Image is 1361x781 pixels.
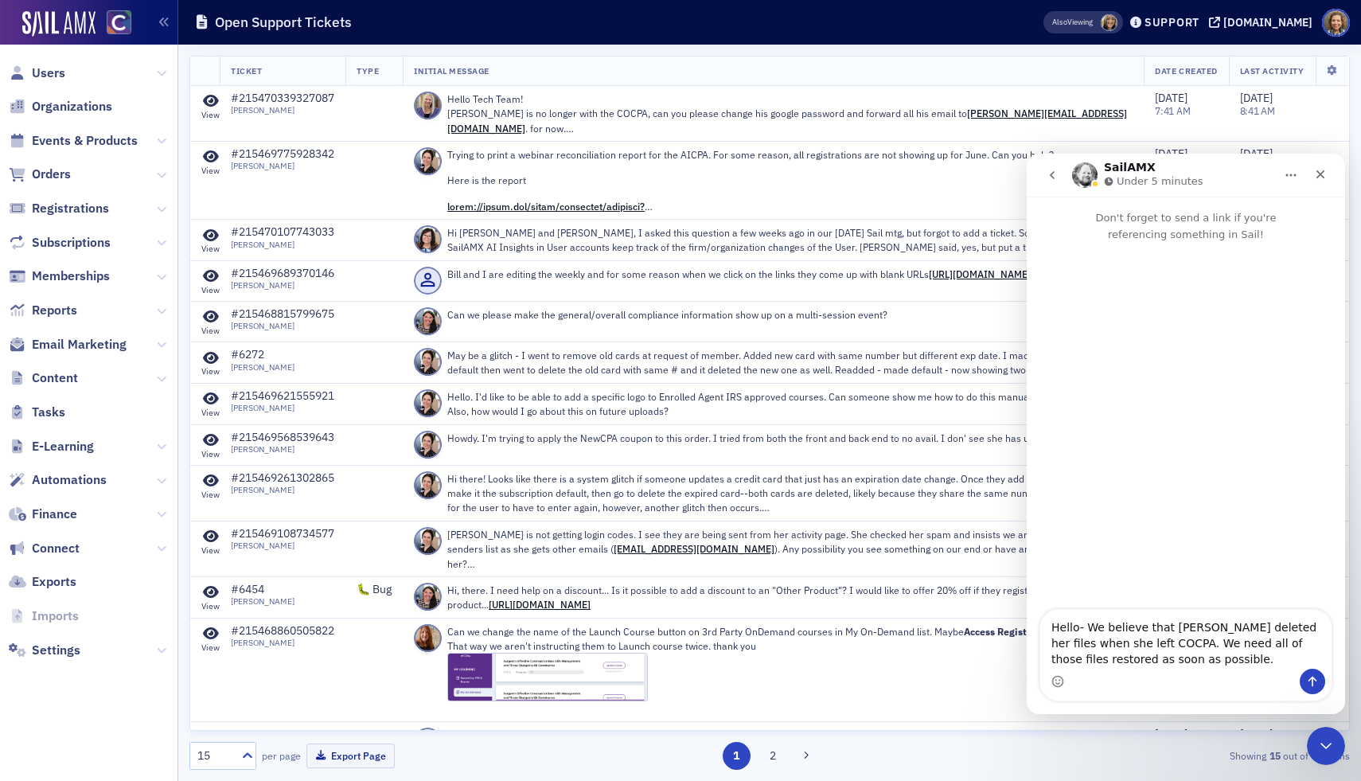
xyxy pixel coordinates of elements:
span: [DATE] [1155,91,1187,105]
p: Hello. I'd like to be able to add a specific logo to Enrolled Agent IRS approved courses. Can som... [447,389,1133,419]
a: [URL][DOMAIN_NAME] [929,267,1031,280]
div: 15 [197,748,232,764]
div: #215470339327087 [231,92,334,106]
div: [PERSON_NAME] [231,541,334,551]
p: Hi, there. I need help on a discount... Is it possible to add a discount to an "Other Product"? I... [447,583,1133,612]
p: Can we please make the general/overall compliance information show up on a multi-session event? [447,307,1133,322]
span: Last Activity [1240,65,1304,76]
span: [DATE] [1155,146,1187,161]
button: Export Page [306,744,395,768]
div: View [201,366,220,377]
a: E-Learning [9,438,94,455]
div: #215469775928342 [231,147,334,162]
a: Events & Products [9,132,138,150]
span: Connect [32,540,80,557]
div: [DOMAIN_NAME] [1223,15,1312,29]
div: Can we change the name of the Launch Course button on 3rd Party OnDemand courses in My On-Demand ... [447,624,1133,638]
span: Memberships [32,267,110,285]
a: SailAMX [22,11,96,37]
div: #215469621555921 [231,389,334,404]
strong: 15 [1266,748,1283,763]
div: #215468860505822 [231,624,334,638]
a: Imports [9,607,79,625]
span: Settings [32,642,80,659]
div: #215468804783104 [231,728,334,742]
a: Memberships [9,267,110,285]
p: Hi, guys. We just realized that we need to have the venue name and address on all of our COAs for... [447,728,1133,757]
a: Exports [9,573,76,591]
span: Reports [32,302,77,319]
button: 1 [723,742,751,770]
span: [DATE] [1240,146,1273,161]
div: 🐛 Bug [357,583,392,597]
div: View [201,110,220,120]
button: 2 [758,742,786,770]
span: E-Learning [32,438,94,455]
div: #215469568539643 [231,431,334,445]
iframe: Intercom live chat [1027,154,1345,714]
span: Subscriptions [32,234,111,252]
div: Showing out of items [974,748,1350,763]
div: #215468815799675 [231,307,334,322]
span: Lauren Standiford [1101,14,1117,31]
div: [PERSON_NAME] [231,362,294,373]
div: View [201,642,220,653]
p: Hi there! Looks like there is a system glitch if someone updates a credit card that just has an e... [447,471,1133,515]
span: Orders [32,166,71,183]
p: Hello Tech Team! [PERSON_NAME] is no longer with the COCPA, can you please change his google pass... [447,92,1133,135]
div: [PERSON_NAME] [231,444,334,455]
span: Initial Message [414,65,489,76]
a: Settings [9,642,80,659]
a: [PERSON_NAME][EMAIL_ADDRESS][DOMAIN_NAME] [447,107,1127,134]
div: [PERSON_NAME] [231,638,334,648]
span: [DATE] [1240,727,1273,741]
div: #215469108734577 [231,527,334,541]
div: #6272 [231,348,294,362]
a: View Homepage [96,10,131,37]
span: Viewing [1052,17,1093,28]
div: View [201,244,220,254]
b: Access Registration. [964,625,1058,638]
span: Date Created [1155,65,1217,76]
h1: Open Support Tickets [215,13,352,32]
p: Hi [PERSON_NAME] and [PERSON_NAME], I asked this question a few weeks ago in our [DATE] Sail mtg,... [447,225,1133,255]
div: [PERSON_NAME] [231,240,334,250]
a: Content [9,369,78,387]
span: Email Marketing [32,336,127,353]
span: Imports [32,607,79,625]
span: [DATE] [1240,91,1273,105]
span: [DATE] [1155,727,1187,741]
a: Orders [9,166,71,183]
span: Events & Products [32,132,138,150]
div: [PERSON_NAME] [231,596,294,607]
div: [PERSON_NAME] [231,321,334,331]
label: per page [262,748,301,763]
span: Organizations [32,98,112,115]
span: Automations [32,471,107,489]
div: View [201,449,220,459]
span: Tasks [32,404,65,421]
time: 7:41 AM [1155,104,1190,117]
span: Ticket [231,65,262,76]
p: May be a glitch - I went to remove old cards at request of member. Added new card with same numbe... [447,348,1133,377]
p: Howdy. I'm trying to apply the NewCPA coupon to this order. I tried from both the front and back ... [447,431,1133,445]
span: Users [32,64,65,82]
a: [URL][DOMAIN_NAME] [489,598,591,611]
span: Registrations [32,200,109,217]
p: Here is the report [447,173,1133,187]
div: View [201,545,220,556]
time: 8:41 AM [1240,104,1275,117]
div: View [201,490,220,500]
a: Organizations [9,98,112,115]
div: That way we aren't instructing them to Launch course twice. thank you [447,638,1133,653]
a: Reports [9,302,77,319]
span: Content [32,369,78,387]
p: [PERSON_NAME] is not getting login codes. I see they are being sent from her activity page. She c... [447,527,1133,571]
a: lorem://ipsum.dol/sitam/consectet/adipisci?eli_sed=doei&tem_incidi=utla&etdolo=magn&aliq=enima#mi... [447,200,1133,564]
div: View [201,408,220,418]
